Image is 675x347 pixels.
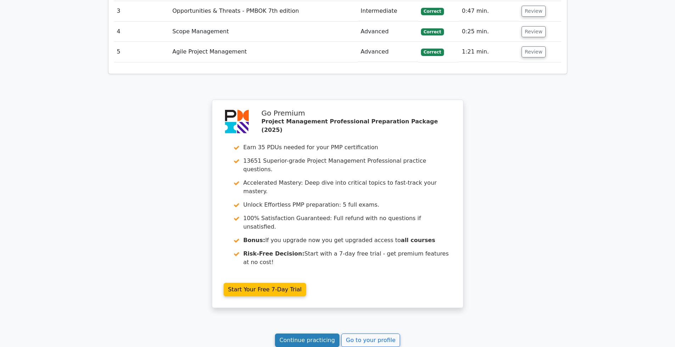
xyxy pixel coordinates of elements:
[459,42,518,62] td: 1:21 min.
[421,49,444,56] span: Correct
[358,42,418,62] td: Advanced
[275,334,340,347] a: Continue practicing
[114,1,170,21] td: 3
[358,1,418,21] td: Intermediate
[358,22,418,42] td: Advanced
[169,22,358,42] td: Scope Management
[114,22,170,42] td: 4
[459,22,518,42] td: 0:25 min.
[224,283,306,296] a: Start Your Free 7-Day Trial
[169,42,358,62] td: Agile Project Management
[114,42,170,62] td: 5
[421,28,444,35] span: Correct
[522,46,546,57] button: Review
[522,26,546,37] button: Review
[522,6,546,17] button: Review
[169,1,358,21] td: Opportunities & Threats - PMBOK 7th edition
[459,1,518,21] td: 0:47 min.
[341,334,400,347] a: Go to your profile
[421,8,444,15] span: Correct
